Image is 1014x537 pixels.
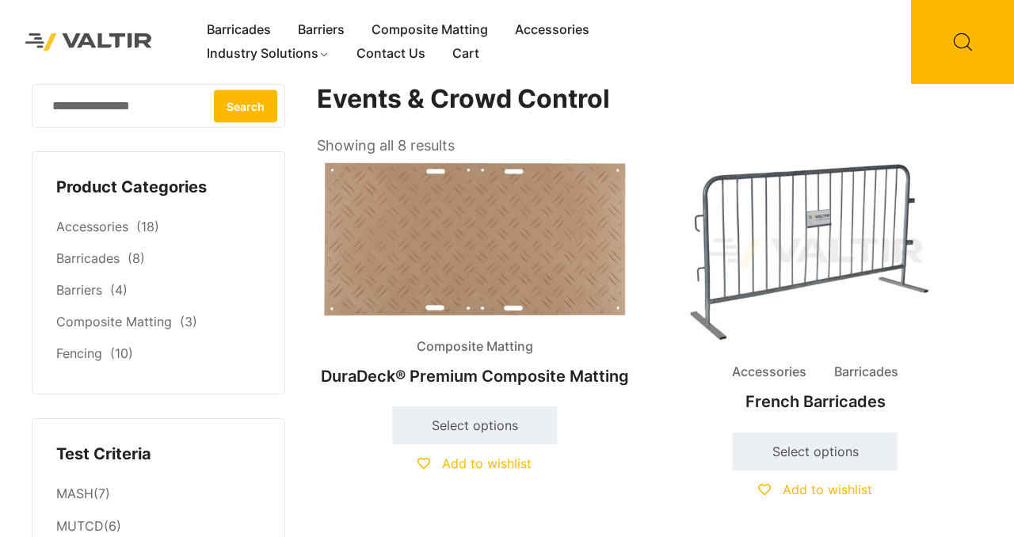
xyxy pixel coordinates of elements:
[439,42,493,66] a: Cart
[128,250,145,266] span: (8)
[317,158,632,394] a: Composite MattingDuraDeck® Premium Composite Matting
[720,360,818,384] span: Accessories
[822,360,910,384] span: Barricades
[501,18,603,42] a: Accessories
[56,486,93,501] a: MASH
[56,176,261,200] h4: Product Categories
[56,345,102,361] a: Fencing
[193,18,284,42] a: Barricades
[193,42,343,66] a: Industry Solutions
[758,482,872,497] a: Add to wishlist
[783,482,872,497] span: Add to wishlist
[110,282,128,298] span: (4)
[442,455,532,471] span: Add to wishlist
[56,518,104,534] a: MUTCD
[343,42,439,66] a: Contact Us
[180,314,197,329] span: (3)
[733,432,898,470] a: Select options for “French Barricades”
[658,158,973,419] a: Accessories BarricadesFrench Barricades
[358,18,501,42] a: Composite Matting
[392,406,557,444] a: Select options for “DuraDeck® Premium Composite Matting”
[136,219,159,234] span: (18)
[317,132,455,159] p: Showing all 8 results
[417,455,532,471] a: Add to wishlist
[214,89,277,122] button: Search
[284,18,358,42] a: Barriers
[317,359,632,394] h2: DuraDeck® Premium Composite Matting
[110,345,133,361] span: (10)
[12,20,166,63] img: Valtir Rentals
[56,219,128,234] a: Accessories
[658,384,973,419] h2: French Barricades
[56,250,120,266] a: Barricades
[317,84,974,115] h1: Events & Crowd Control
[56,478,261,510] li: (7)
[56,314,172,329] a: Composite Matting
[56,282,102,298] a: Barriers
[56,443,261,467] h4: Test Criteria
[405,335,545,359] span: Composite Matting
